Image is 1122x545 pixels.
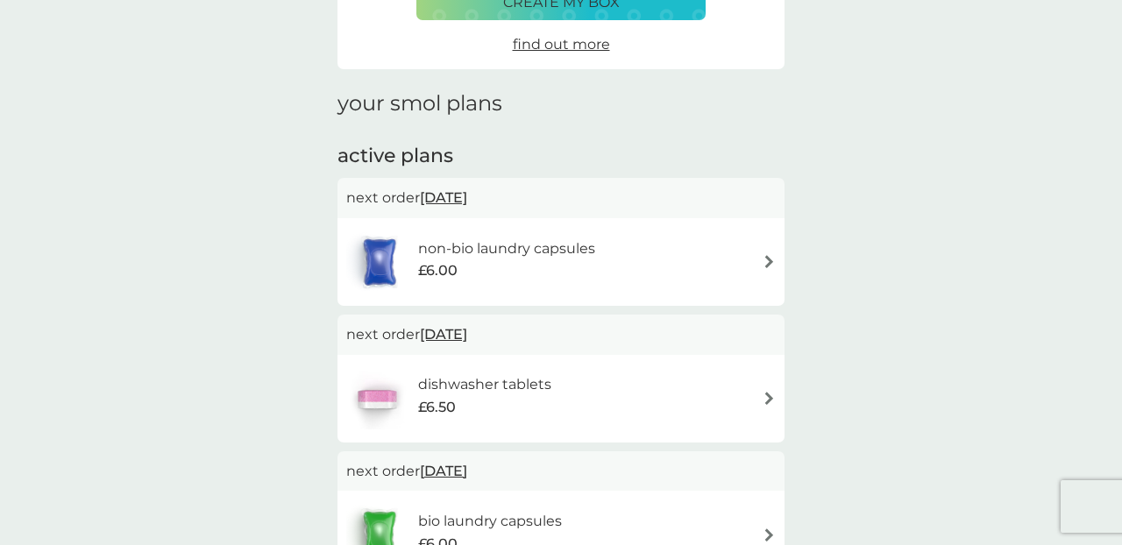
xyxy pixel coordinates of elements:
p: next order [346,460,776,483]
p: next order [346,323,776,346]
span: find out more [513,36,610,53]
h6: non-bio laundry capsules [418,237,595,260]
img: arrow right [763,528,776,541]
span: £6.50 [418,396,456,419]
img: arrow right [763,255,776,268]
h1: your smol plans [337,91,785,117]
img: non-bio laundry capsules [346,231,413,293]
a: find out more [513,33,610,56]
span: [DATE] [420,454,467,488]
span: £6.00 [418,259,458,282]
span: [DATE] [420,317,467,351]
p: next order [346,187,776,209]
h6: bio laundry capsules [418,510,562,533]
span: [DATE] [420,180,467,215]
img: arrow right [763,392,776,405]
h6: dishwasher tablets [418,373,551,396]
img: dishwasher tablets [346,368,408,429]
h2: active plans [337,143,785,170]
